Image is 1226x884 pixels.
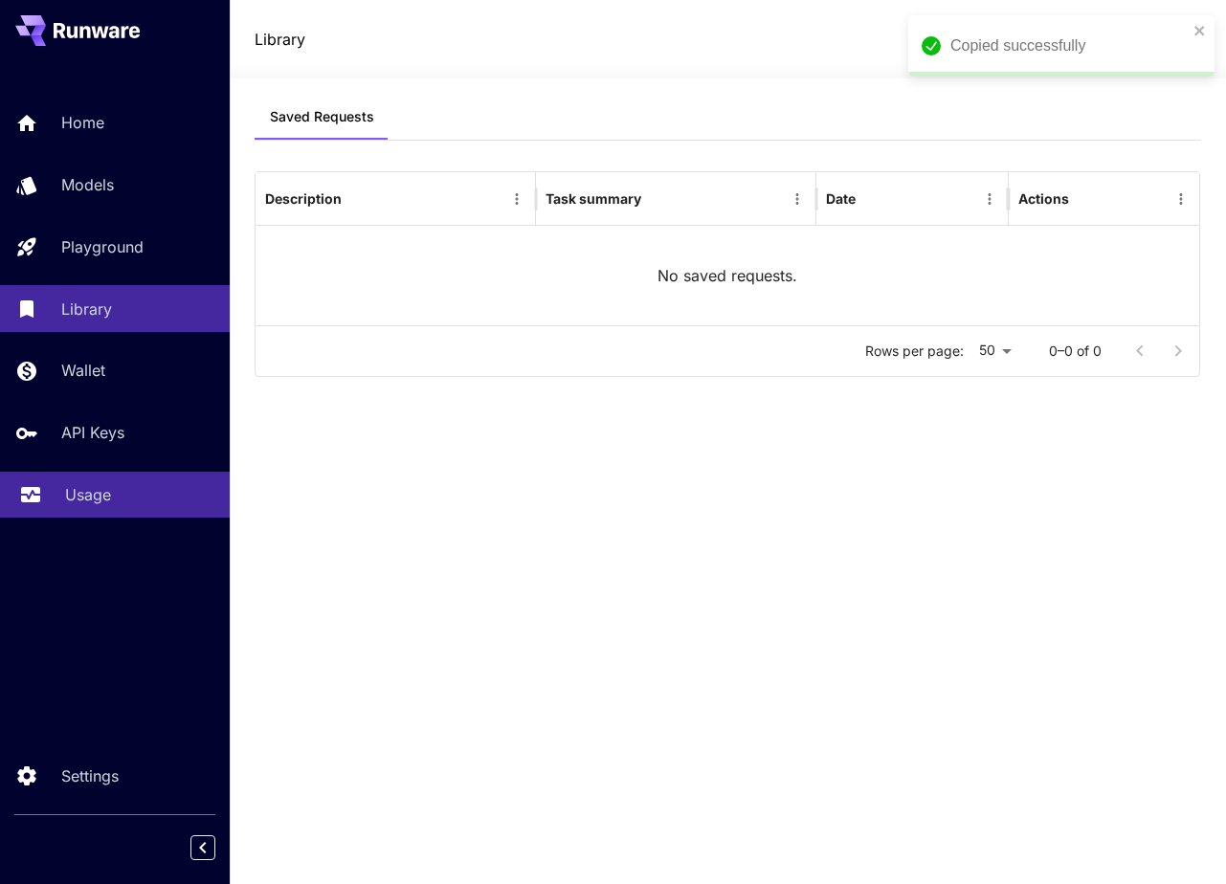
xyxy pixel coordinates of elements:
button: Menu [784,186,811,212]
button: Menu [503,186,530,212]
div: Copied successfully [950,34,1188,57]
p: Home [61,111,104,134]
p: Rows per page: [865,342,964,361]
button: close [1193,23,1207,38]
button: Menu [976,186,1003,212]
div: Collapse sidebar [205,830,230,865]
p: API Keys [61,421,124,444]
p: Library [61,298,112,320]
button: Sort [858,186,884,212]
p: Usage [65,483,111,506]
button: Menu [1168,186,1194,212]
div: Description [265,190,342,207]
a: Library [255,28,305,51]
div: Date [826,190,856,207]
nav: breadcrumb [255,28,305,51]
button: Sort [344,186,370,212]
button: Collapse sidebar [190,835,215,860]
p: Playground [61,235,144,258]
div: Actions [1018,190,1069,207]
p: Wallet [61,359,105,382]
span: Saved Requests [270,108,374,125]
div: Task summary [546,190,641,207]
p: 0–0 of 0 [1049,342,1102,361]
p: No saved requests. [658,264,797,287]
p: Models [61,173,114,196]
div: 50 [971,337,1018,365]
p: Settings [61,764,119,787]
button: Sort [643,186,670,212]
